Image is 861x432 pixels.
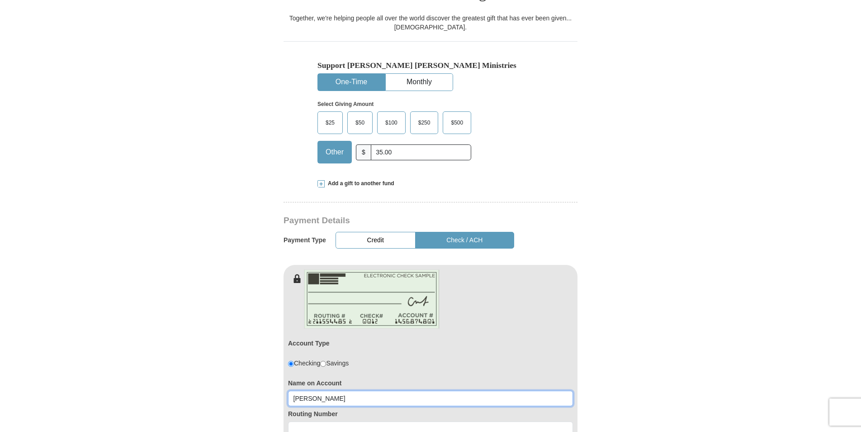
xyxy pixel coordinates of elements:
[321,116,339,130] span: $25
[284,216,514,226] h3: Payment Details
[386,74,453,91] button: Monthly
[356,144,371,160] span: $
[381,116,402,130] span: $100
[446,116,468,130] span: $500
[288,409,573,418] label: Routing Number
[288,359,349,368] div: Checking Savings
[317,61,544,70] h5: Support [PERSON_NAME] [PERSON_NAME] Ministries
[317,101,374,107] strong: Select Giving Amount
[318,74,385,91] button: One-Time
[288,379,573,388] label: Name on Account
[351,116,369,130] span: $50
[304,269,440,329] img: check-en.png
[371,144,471,160] input: Other Amount
[321,145,348,159] span: Other
[325,180,394,187] span: Add a gift to another fund
[284,14,577,32] div: Together, we're helping people all over the world discover the greatest gift that has ever been g...
[415,232,514,249] button: Check / ACH
[288,339,330,348] label: Account Type
[336,232,416,249] button: Credit
[414,116,435,130] span: $250
[284,236,326,244] h5: Payment Type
